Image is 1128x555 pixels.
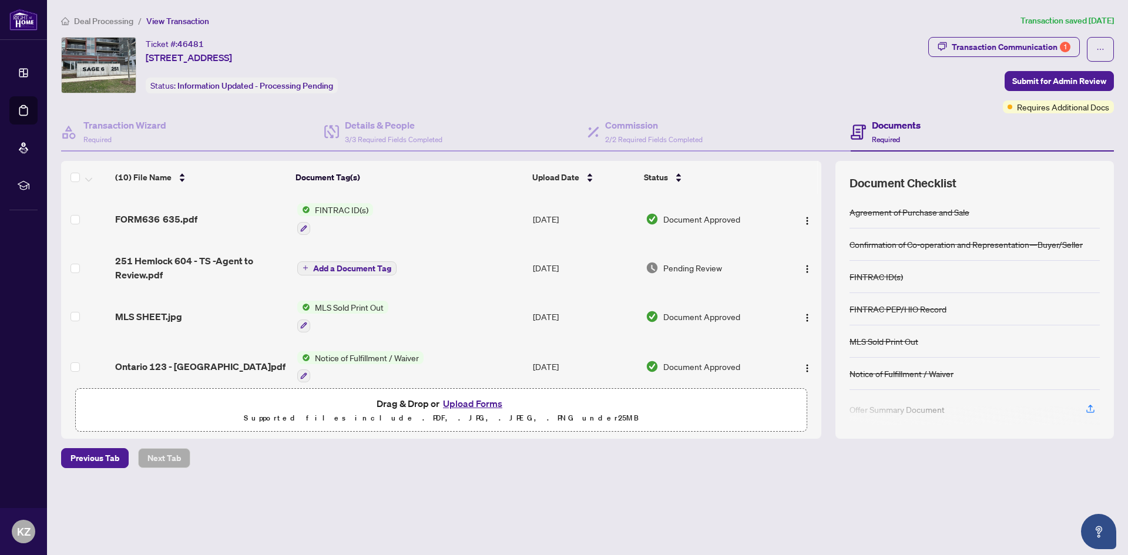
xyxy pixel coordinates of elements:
button: Logo [798,210,817,228]
button: Transaction Communication1 [928,37,1080,57]
img: IMG-X12092830_1.jpg [62,38,136,93]
span: Submit for Admin Review [1012,72,1106,90]
span: FORM636 635.pdf [115,212,197,226]
li: / [138,14,142,28]
img: Logo [803,364,812,373]
span: Information Updated - Processing Pending [177,80,333,91]
h4: Transaction Wizard [83,118,166,132]
th: Upload Date [528,161,639,194]
h4: Commission [605,118,703,132]
span: Pending Review [663,261,722,274]
article: Transaction saved [DATE] [1020,14,1114,28]
td: [DATE] [528,194,640,244]
td: [DATE] [528,291,640,342]
button: Add a Document Tag [297,260,397,275]
span: Notice of Fulfillment / Waiver [310,351,424,364]
span: Requires Additional Docs [1017,100,1109,113]
span: Upload Date [532,171,579,184]
td: [DATE] [528,342,640,392]
div: Offer Summary Document [850,403,945,416]
button: Open asap [1081,514,1116,549]
button: Previous Tab [61,448,129,468]
button: Logo [798,357,817,376]
button: Status IconFINTRAC ID(s) [297,203,373,235]
div: Ticket #: [146,37,204,51]
button: Logo [798,307,817,326]
div: Agreement of Purchase and Sale [850,206,969,218]
img: Document Status [646,360,659,373]
span: (10) File Name [115,171,172,184]
span: 251 Hemlock 604 - TS -Agent to Review.pdf [115,254,288,282]
span: Drag & Drop or [377,396,506,411]
p: Supported files include .PDF, .JPG, .JPEG, .PNG under 25 MB [83,411,800,425]
span: MLS Sold Print Out [310,301,388,314]
button: Status IconNotice of Fulfillment / Waiver [297,351,424,383]
span: Document Checklist [850,175,956,191]
div: Notice of Fulfillment / Waiver [850,367,954,380]
button: Next Tab [138,448,190,468]
div: 1 [1060,42,1070,52]
img: Status Icon [297,301,310,314]
span: View Transaction [146,16,209,26]
img: Logo [803,216,812,226]
div: FINTRAC ID(s) [850,270,903,283]
th: Document Tag(s) [291,161,528,194]
span: Ontario 123 - [GEOGRAPHIC_DATA]pdf [115,359,286,374]
th: (10) File Name [110,161,291,194]
h4: Details & People [345,118,442,132]
button: Logo [798,258,817,277]
span: plus [303,265,308,271]
span: Document Approved [663,310,740,323]
span: Deal Processing [74,16,133,26]
td: [DATE] [528,244,640,291]
img: Document Status [646,310,659,323]
span: home [61,17,69,25]
th: Status [639,161,778,194]
div: Status: [146,78,338,93]
h4: Documents [872,118,921,132]
button: Status IconMLS Sold Print Out [297,301,388,332]
span: 2/2 Required Fields Completed [605,135,703,144]
button: Add a Document Tag [297,261,397,275]
span: FINTRAC ID(s) [310,203,373,216]
span: Document Approved [663,213,740,226]
img: Status Icon [297,203,310,216]
img: Status Icon [297,351,310,364]
img: Document Status [646,261,659,274]
span: Required [872,135,900,144]
span: Status [644,171,668,184]
div: FINTRAC PEP/HIO Record [850,302,946,315]
span: 3/3 Required Fields Completed [345,135,442,144]
span: Drag & Drop orUpload FormsSupported files include .PDF, .JPG, .JPEG, .PNG under25MB [76,389,807,432]
span: [STREET_ADDRESS] [146,51,232,65]
span: MLS SHEET.jpg [115,310,182,324]
span: Document Approved [663,360,740,373]
div: Confirmation of Co-operation and Representation—Buyer/Seller [850,238,1083,251]
button: Upload Forms [439,396,506,411]
button: Submit for Admin Review [1005,71,1114,91]
span: 46481 [177,39,204,49]
div: Transaction Communication [952,38,1070,56]
img: Document Status [646,213,659,226]
span: ellipsis [1096,45,1104,53]
span: Add a Document Tag [313,264,391,273]
img: Logo [803,264,812,274]
div: MLS Sold Print Out [850,335,918,348]
img: logo [9,9,38,31]
span: Previous Tab [70,449,119,467]
span: Required [83,135,112,144]
img: Logo [803,313,812,322]
span: KZ [17,523,31,540]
